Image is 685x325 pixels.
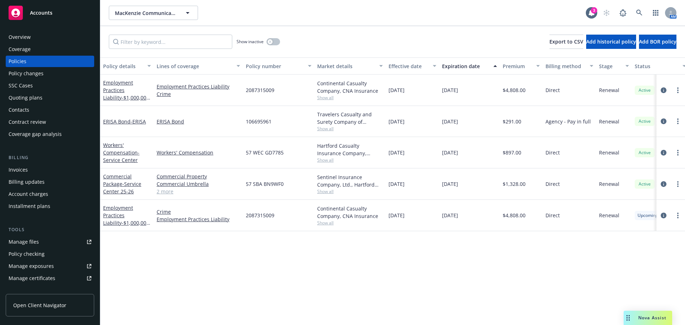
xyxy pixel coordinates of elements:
span: Show inactive [237,39,264,45]
div: Premium [503,62,532,70]
a: ERISA Bond [157,118,240,125]
div: Hartford Casualty Insurance Company, Hartford Insurance Group [317,142,383,157]
div: Continental Casualty Company, CNA Insurance [317,80,383,95]
span: Export to CSV [549,38,583,45]
a: Coverage [6,44,94,55]
div: Manage files [9,236,39,248]
a: Policies [6,56,94,67]
span: Direct [546,86,560,94]
span: Renewal [599,149,619,156]
span: - $1,000,000/$50,000 Ded 25-26 [103,219,151,234]
a: Coverage gap analysis [6,128,94,140]
button: Expiration date [439,57,500,75]
a: Commercial Umbrella [157,180,240,188]
span: 106695961 [246,118,272,125]
a: Manage claims [6,285,94,296]
a: more [674,148,682,157]
span: Nova Assist [638,315,666,321]
a: Report a Bug [616,6,630,20]
a: Commercial Property [157,173,240,180]
span: Active [638,87,652,93]
a: Employment Practices Liability [103,204,151,234]
a: Accounts [6,3,94,23]
span: Direct [546,180,560,188]
a: Contacts [6,104,94,116]
a: Start snowing [599,6,614,20]
div: Contacts [9,104,29,116]
a: circleInformation [659,148,668,157]
button: Export to CSV [549,35,583,49]
a: more [674,180,682,188]
div: Billing method [546,62,585,70]
span: Open Client Navigator [13,301,66,309]
a: circleInformation [659,117,668,126]
div: Tools [6,226,94,233]
span: $1,328.00 [503,180,526,188]
a: ERISA Bond [103,118,146,125]
span: [DATE] [442,86,458,94]
span: [DATE] [389,86,405,94]
span: - ERISA [131,118,146,125]
div: Continental Casualty Company, CNA Insurance [317,205,383,220]
button: Effective date [386,57,439,75]
a: Employment Practices Liability [157,215,240,223]
span: Renewal [599,212,619,219]
a: Employment Practices Liability [103,79,151,108]
span: 57 WEC GD7785 [246,149,284,156]
div: 3 [591,7,597,14]
span: Show all [317,126,383,132]
div: Lines of coverage [157,62,232,70]
span: Add BOR policy [639,38,676,45]
a: Switch app [649,6,663,20]
div: Drag to move [624,311,633,325]
a: Employment Practices Liability [157,83,240,90]
span: Agency - Pay in full [546,118,591,125]
div: Policy number [246,62,304,70]
a: Overview [6,31,94,43]
a: Billing updates [6,176,94,188]
span: Show all [317,188,383,194]
div: Policies [9,56,26,67]
a: Invoices [6,164,94,176]
a: 2 more [157,188,240,195]
span: [DATE] [442,149,458,156]
span: Renewal [599,180,619,188]
div: Coverage [9,44,31,55]
div: Account charges [9,188,48,200]
div: Stage [599,62,621,70]
a: Policy changes [6,68,94,79]
div: Installment plans [9,200,50,212]
a: Search [632,6,646,20]
a: Contract review [6,116,94,128]
button: Nova Assist [624,311,672,325]
button: Billing method [543,57,596,75]
a: Manage exposures [6,260,94,272]
span: - $1,000,000/$50,000 Ded [103,94,151,108]
div: Contract review [9,116,46,128]
span: $291.00 [503,118,521,125]
a: Policy checking [6,248,94,260]
a: Manage files [6,236,94,248]
span: Show all [317,95,383,101]
span: 2087315009 [246,212,274,219]
span: [DATE] [442,180,458,188]
span: Show all [317,157,383,163]
span: Renewal [599,86,619,94]
span: Renewal [599,118,619,125]
div: Coverage gap analysis [9,128,62,140]
a: more [674,86,682,95]
a: circleInformation [659,180,668,188]
button: Lines of coverage [154,57,243,75]
a: Commercial Package [103,173,141,195]
span: - Service Center 25-26 [103,181,141,195]
span: [DATE] [389,180,405,188]
button: Policy details [100,57,154,75]
span: Active [638,118,652,125]
span: Show all [317,220,383,226]
a: more [674,117,682,126]
span: Direct [546,212,560,219]
a: circleInformation [659,86,668,95]
span: 2087315009 [246,86,274,94]
span: [DATE] [389,212,405,219]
